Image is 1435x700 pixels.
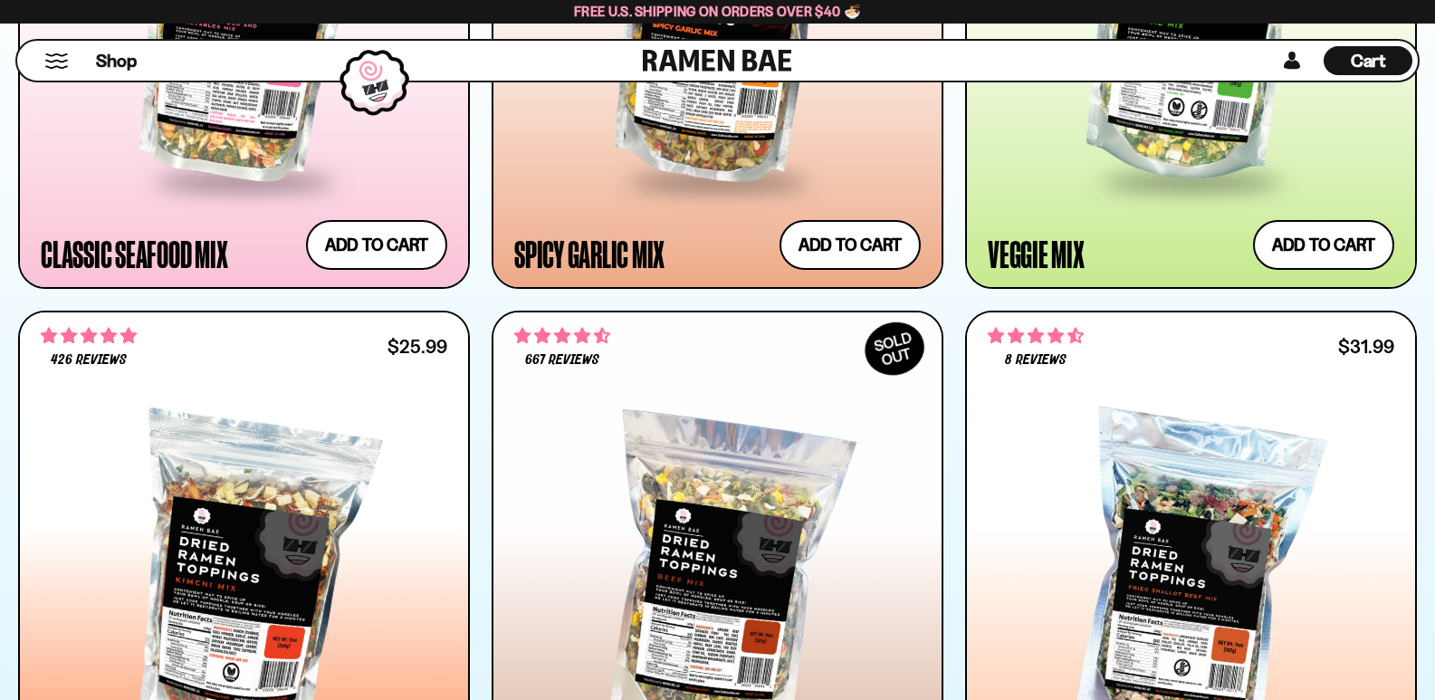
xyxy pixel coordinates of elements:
[387,338,447,355] div: $25.99
[574,3,861,20] span: Free U.S. Shipping on Orders over $40 🍜
[51,353,127,368] span: 426 reviews
[1338,338,1394,355] div: $31.99
[514,237,665,270] div: Spicy Garlic Mix
[96,46,137,75] a: Shop
[44,53,69,69] button: Mobile Menu Trigger
[41,324,137,348] span: 4.76 stars
[988,324,1084,348] span: 4.62 stars
[306,220,447,270] button: Add to cart
[988,237,1085,270] div: Veggie Mix
[525,353,599,368] span: 667 reviews
[1324,41,1412,81] a: Cart
[1351,50,1386,72] span: Cart
[780,220,921,270] button: Add to cart
[514,324,610,348] span: 4.64 stars
[41,237,227,270] div: Classic Seafood Mix
[96,49,137,73] span: Shop
[856,312,933,384] div: SOLD OUT
[1253,220,1394,270] button: Add to cart
[1005,353,1067,368] span: 8 reviews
